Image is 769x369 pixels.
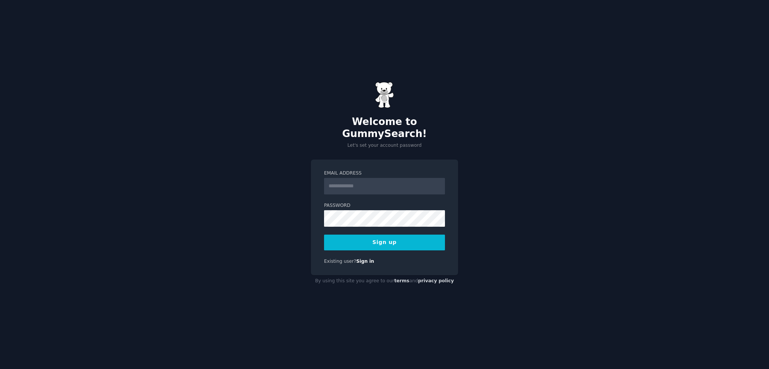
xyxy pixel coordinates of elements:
a: privacy policy [418,278,454,283]
button: Sign up [324,235,445,250]
a: terms [394,278,409,283]
a: Sign in [356,259,374,264]
div: By using this site you agree to our and [311,275,458,287]
label: Password [324,202,445,209]
p: Let's set your account password [311,142,458,149]
h2: Welcome to GummySearch! [311,116,458,140]
img: Gummy Bear [375,82,394,108]
span: Existing user? [324,259,356,264]
label: Email Address [324,170,445,177]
